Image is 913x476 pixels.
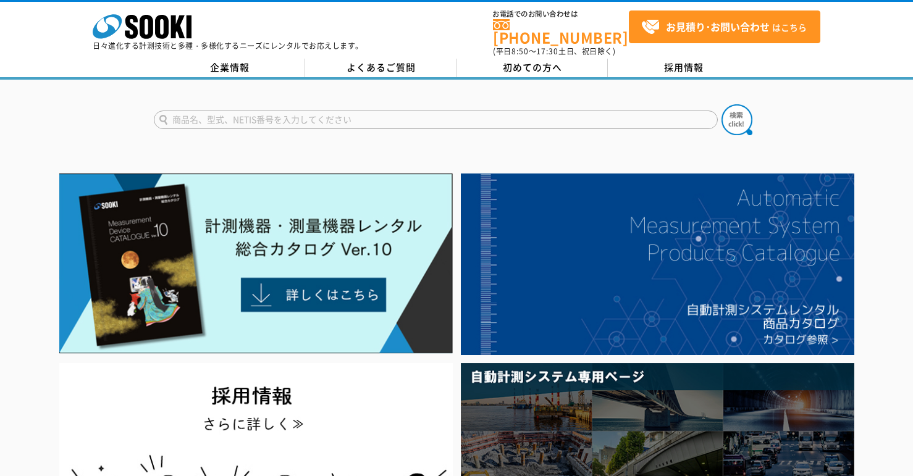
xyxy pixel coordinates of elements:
a: 企業情報 [154,59,305,77]
a: 採用情報 [608,59,759,77]
a: よくあるご質問 [305,59,456,77]
img: Catalog Ver10 [59,173,453,354]
span: 17:30 [536,46,558,57]
img: 自動計測システムカタログ [461,173,854,355]
a: [PHONE_NUMBER] [493,19,629,44]
span: (平日 ～ 土日、祝日除く) [493,46,615,57]
a: 初めての方へ [456,59,608,77]
span: 8:50 [511,46,529,57]
span: お電話でのお問い合わせは [493,10,629,18]
span: 初めての方へ [503,61,562,74]
span: はこちら [641,18,807,36]
img: btn_search.png [722,104,752,135]
a: お見積り･お問い合わせはこちら [629,10,820,43]
input: 商品名、型式、NETIS番号を入力してください [154,111,718,129]
p: 日々進化する計測技術と多種・多様化するニーズにレンタルでお応えします。 [93,42,363,49]
strong: お見積り･お問い合わせ [666,19,770,34]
